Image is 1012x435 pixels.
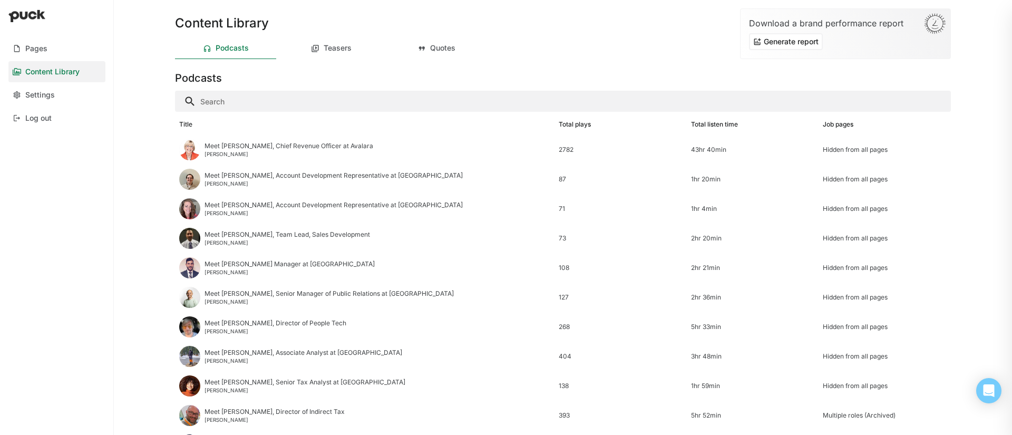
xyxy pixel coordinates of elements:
[823,294,947,301] div: Hidden from all pages
[823,353,947,360] div: Hidden from all pages
[25,44,47,53] div: Pages
[749,17,942,29] div: Download a brand performance report
[205,328,346,334] div: [PERSON_NAME]
[205,379,405,386] div: Meet [PERSON_NAME], Senior Tax Analyst at [GEOGRAPHIC_DATA]
[175,91,951,112] input: Search
[559,235,683,242] div: 73
[691,205,815,212] div: 1hr 4min
[205,408,345,415] div: Meet [PERSON_NAME], Director of Indirect Tax
[559,121,591,128] div: Total plays
[25,91,55,100] div: Settings
[205,320,346,327] div: Meet [PERSON_NAME], Director of People Tech
[976,378,1001,403] div: Open Intercom Messenger
[175,72,222,84] h3: Podcasts
[205,349,402,356] div: Meet [PERSON_NAME], Associate Analyst at [GEOGRAPHIC_DATA]
[823,146,947,153] div: Hidden from all pages
[924,13,946,34] img: Sun-D3Rjj4Si.svg
[823,412,947,419] div: Multiple roles (Archived)
[691,121,738,128] div: Total listen time
[205,172,463,179] div: Meet [PERSON_NAME], Account Development Representative at [GEOGRAPHIC_DATA]
[691,146,815,153] div: 43hr 40min
[179,121,192,128] div: Title
[823,176,947,183] div: Hidden from all pages
[559,382,683,390] div: 138
[205,151,373,157] div: [PERSON_NAME]
[205,142,373,150] div: Meet [PERSON_NAME], Chief Revenue Officer at Avalara
[205,180,463,187] div: [PERSON_NAME]
[691,353,815,360] div: 3hr 48min
[25,114,52,123] div: Log out
[559,146,683,153] div: 2782
[823,121,853,128] div: Job pages
[691,235,815,242] div: 2hr 20min
[205,290,454,297] div: Meet [PERSON_NAME], Senior Manager of Public Relations at [GEOGRAPHIC_DATA]
[749,33,823,50] button: Generate report
[823,235,947,242] div: Hidden from all pages
[205,210,463,216] div: [PERSON_NAME]
[559,412,683,419] div: 393
[691,176,815,183] div: 1hr 20min
[430,44,455,53] div: Quotes
[823,264,947,272] div: Hidden from all pages
[559,205,683,212] div: 71
[559,294,683,301] div: 127
[205,357,402,364] div: [PERSON_NAME]
[205,269,375,275] div: [PERSON_NAME]
[559,323,683,331] div: 268
[8,38,105,59] a: Pages
[205,201,463,209] div: Meet [PERSON_NAME], Account Development Representative at [GEOGRAPHIC_DATA]
[205,417,345,423] div: [PERSON_NAME]
[216,44,249,53] div: Podcasts
[324,44,352,53] div: Teasers
[823,205,947,212] div: Hidden from all pages
[823,382,947,390] div: Hidden from all pages
[205,387,405,393] div: [PERSON_NAME]
[823,323,947,331] div: Hidden from all pages
[8,61,105,82] a: Content Library
[175,17,269,30] h1: Content Library
[205,298,454,305] div: [PERSON_NAME]
[205,239,370,246] div: [PERSON_NAME]
[691,412,815,419] div: 5hr 52min
[559,353,683,360] div: 404
[559,176,683,183] div: 87
[691,264,815,272] div: 2hr 21min
[25,67,80,76] div: Content Library
[691,294,815,301] div: 2hr 36min
[559,264,683,272] div: 108
[8,84,105,105] a: Settings
[205,260,375,268] div: Meet [PERSON_NAME] Manager at [GEOGRAPHIC_DATA]
[691,323,815,331] div: 5hr 33min
[205,231,370,238] div: Meet [PERSON_NAME], Team Lead, Sales Development
[691,382,815,390] div: 1hr 59min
